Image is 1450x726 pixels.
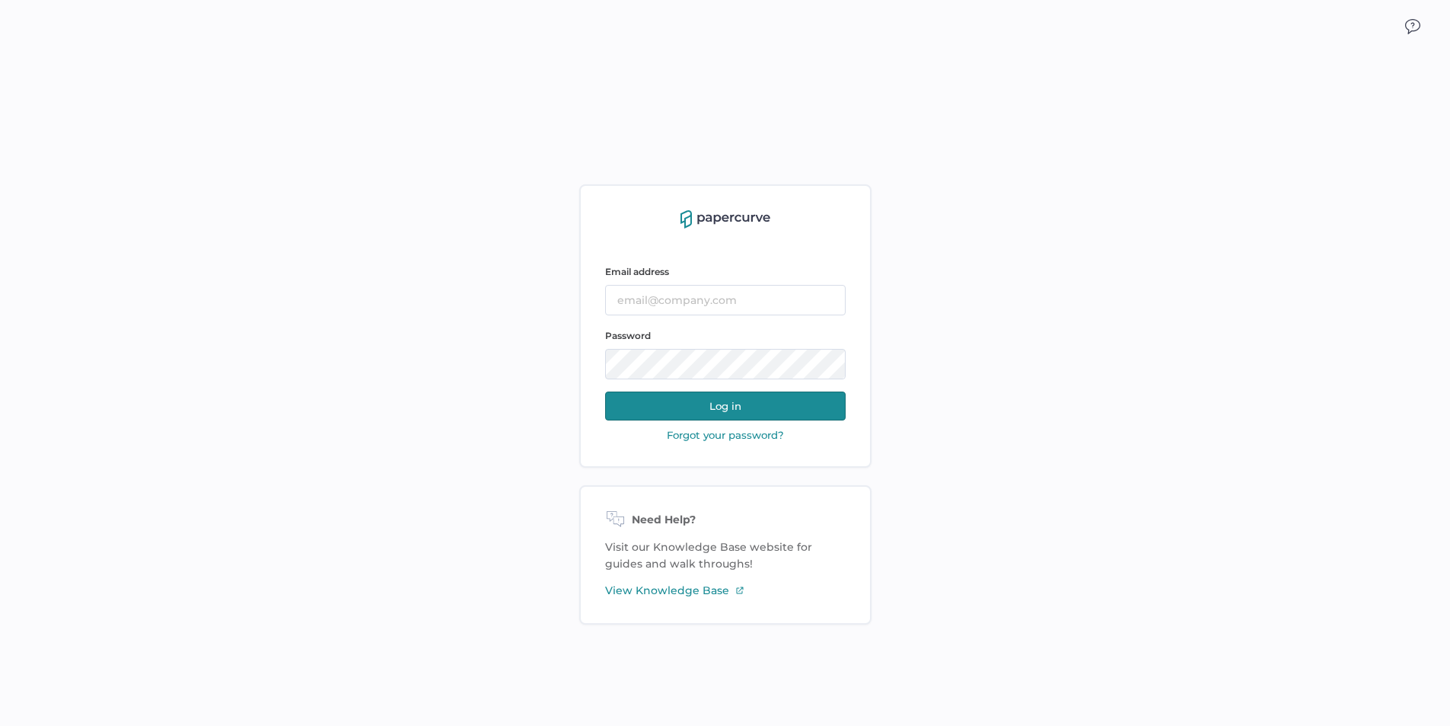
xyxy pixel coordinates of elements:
[735,586,744,595] img: external-link-icon-3.58f4c051.svg
[605,511,626,529] img: need-help-icon.d526b9f7.svg
[605,285,846,315] input: email@company.com
[1405,19,1420,34] img: icon_chat.2bd11823.svg
[662,428,789,442] button: Forgot your password?
[605,511,846,529] div: Need Help?
[605,392,846,421] button: Log in
[680,210,770,229] img: papercurve-logo-colour.7244d18c.svg
[579,485,872,625] div: Visit our Knowledge Base website for guides and walk throughs!
[605,266,669,277] span: Email address
[605,582,729,599] span: View Knowledge Base
[605,330,651,341] span: Password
